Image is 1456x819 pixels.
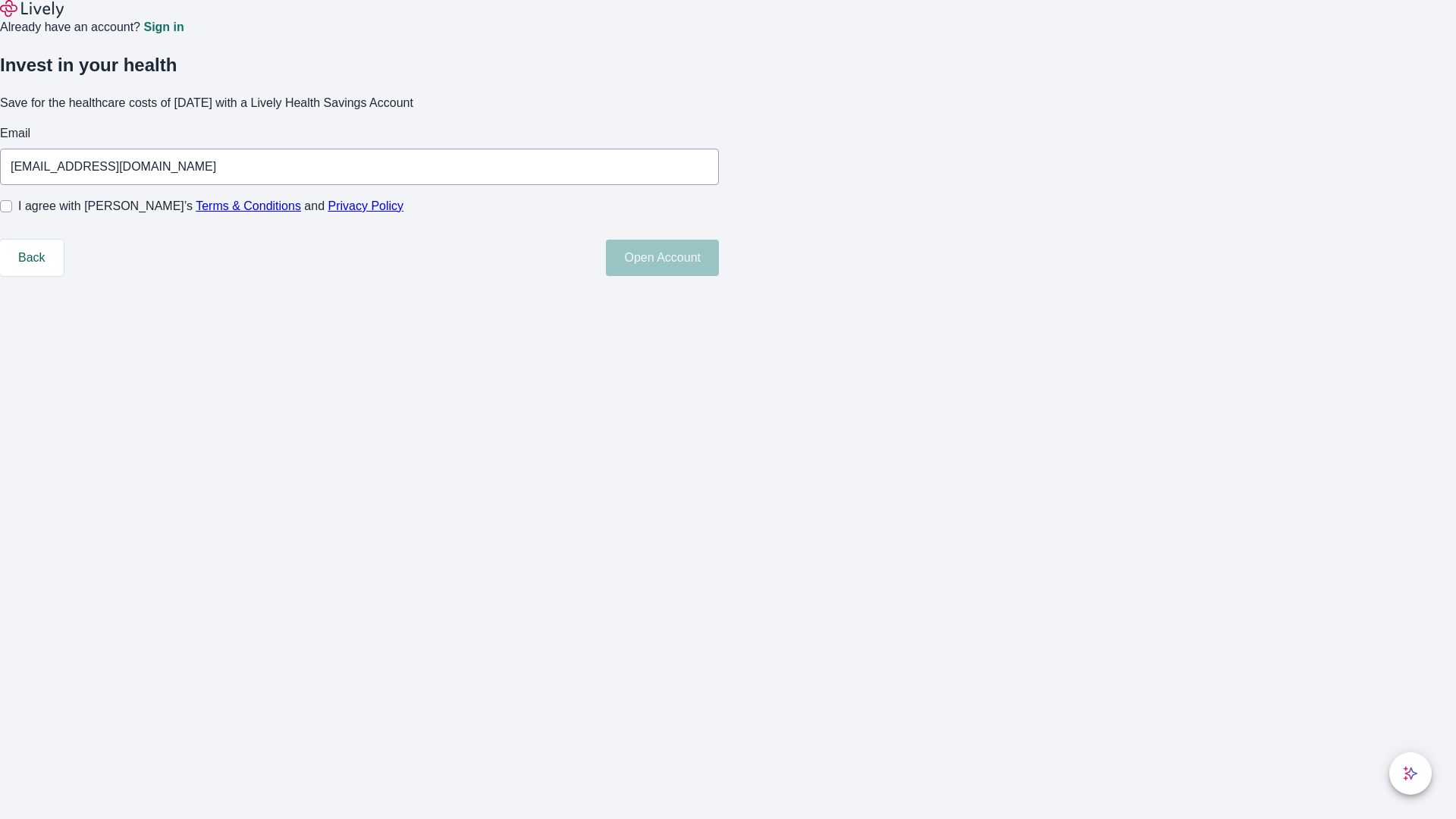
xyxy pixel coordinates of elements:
span: I agree with [PERSON_NAME]’s and [18,197,403,215]
button: chat [1389,752,1432,795]
a: Privacy Policy [328,199,404,212]
svg: Lively AI Assistant [1403,766,1418,781]
a: Sign in [143,21,184,33]
a: Terms & Conditions [196,199,301,212]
